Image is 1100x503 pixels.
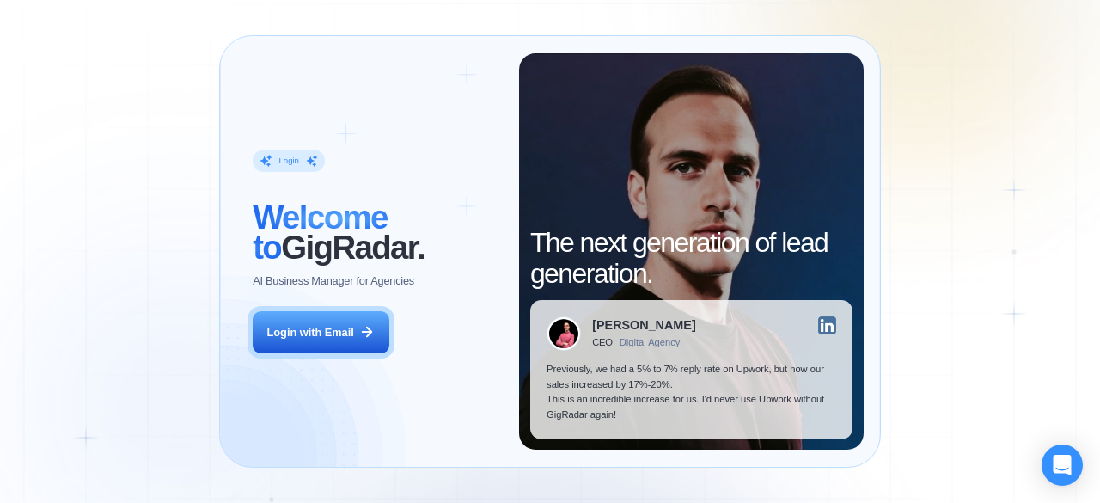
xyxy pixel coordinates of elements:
div: Digital Agency [620,337,681,348]
button: Login with Email [253,311,388,354]
div: [PERSON_NAME] [592,319,695,331]
p: AI Business Manager for Agencies [253,273,414,289]
div: Login with Email [267,325,354,340]
div: Open Intercom Messenger [1042,445,1083,486]
span: Welcome to [253,199,388,266]
p: Previously, we had a 5% to 7% reply rate on Upwork, but now our sales increased by 17%-20%. This ... [547,362,836,422]
div: Login [279,156,299,167]
div: CEO [592,337,613,348]
h2: ‍ GigRadar. [253,202,503,262]
h2: The next generation of lead generation. [530,228,852,288]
